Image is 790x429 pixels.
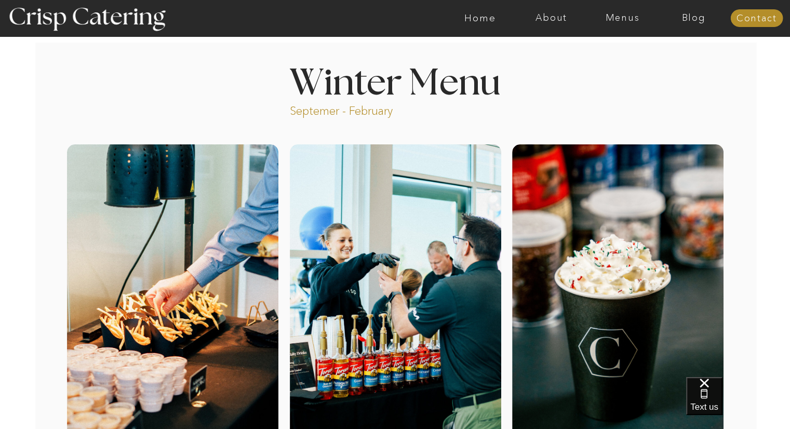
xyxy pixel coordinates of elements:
a: Blog [658,13,729,23]
a: Contact [730,14,783,24]
a: Home [445,13,516,23]
a: Menus [587,13,658,23]
a: About [516,13,587,23]
p: Septemer - February [290,103,433,115]
h1: Winter Menu [251,65,540,96]
iframe: podium webchat widget bubble [686,377,790,429]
